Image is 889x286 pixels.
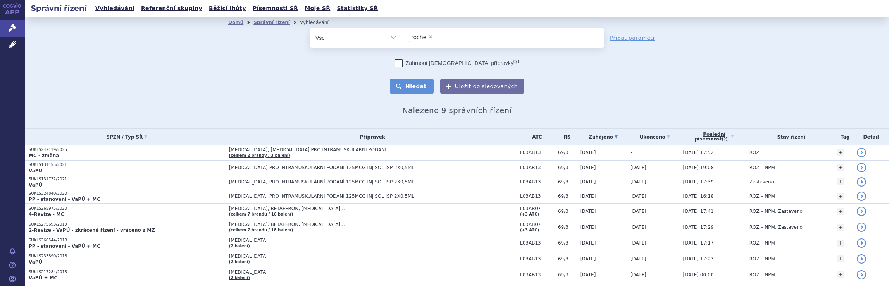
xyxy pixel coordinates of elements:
[558,224,576,230] span: 69/3
[25,3,93,14] h2: Správní řízení
[683,209,713,214] span: [DATE] 17:41
[520,165,554,170] span: L03AB13
[229,153,290,158] a: (celkem 2 brandy / 3 balení)
[437,32,441,42] input: roche
[513,59,519,64] abbr: (?)
[580,209,596,214] span: [DATE]
[837,224,844,231] a: +
[520,194,554,199] span: L03AB13
[837,178,844,185] a: +
[229,244,250,248] a: (2 balení)
[857,163,866,172] a: detail
[857,177,866,187] a: detail
[520,222,554,227] span: L03AB07
[409,33,434,42] li: roche
[229,179,423,185] span: [MEDICAL_DATA] PRO INTRAMUSKULÁRNÍ PODÁNÍ 125MCG INJ SOL ISP 2X0,5ML
[857,238,866,248] a: detail
[857,148,866,157] a: detail
[580,272,596,277] span: [DATE]
[207,3,248,14] a: Běžící lhůty
[580,150,596,155] span: [DATE]
[229,228,293,232] a: (celkem 7 brandů / 18 balení)
[558,272,576,277] span: 69/3
[580,165,596,170] span: [DATE]
[683,165,713,170] span: [DATE] 19:08
[631,224,646,230] span: [DATE]
[402,106,512,115] span: Nalezeno 9 správních řízení
[580,132,627,142] a: Zahájeno
[520,206,554,211] span: L03AB07
[857,207,866,216] a: detail
[683,224,713,230] span: [DATE] 17:29
[631,194,646,199] span: [DATE]
[29,253,225,259] p: SUKLS233890/2018
[749,224,803,230] span: ROZ – NPM, Zastaveno
[229,212,293,216] a: (celkem 7 brandů / 16 balení)
[390,79,434,94] button: Hledat
[29,206,225,211] p: SUKLS265975/2020
[722,137,728,142] abbr: (?)
[837,208,844,215] a: +
[428,34,433,39] span: ×
[229,194,423,199] span: [MEDICAL_DATA] PRO INTRAMUSKULÁRNÍ PODÁNÍ 125MCG INJ SOL ISP 2X0,5ML
[395,59,519,67] label: Zahrnout [DEMOGRAPHIC_DATA] přípravky
[229,276,250,280] a: (2 balení)
[837,149,844,156] a: +
[29,259,42,265] strong: VaPÚ
[833,129,853,145] th: Tag
[520,150,554,155] span: L03AB13
[631,209,646,214] span: [DATE]
[631,165,646,170] span: [DATE]
[837,271,844,278] a: +
[558,256,576,262] span: 69/3
[558,150,576,155] span: 69/3
[554,129,576,145] th: RS
[229,147,423,152] span: [MEDICAL_DATA], [MEDICAL_DATA] PRO INTRAMUSKULÁRNÍ PODÁNÍ
[29,238,225,243] p: SUKLS360544/2018
[93,3,137,14] a: Vyhledávání
[631,272,646,277] span: [DATE]
[558,209,576,214] span: 69/3
[253,20,290,25] a: Správní řízení
[29,222,225,227] p: SUKLS275693/2019
[580,194,596,199] span: [DATE]
[837,164,844,171] a: +
[520,212,539,216] a: (+3 ATC)
[749,209,803,214] span: ROZ – NPM, Zastaveno
[610,34,655,42] a: Přidat parametr
[857,223,866,232] a: detail
[558,179,576,185] span: 69/3
[228,20,243,25] a: Domů
[749,150,760,155] span: ROZ
[29,212,64,217] strong: 4-Revize - MC
[520,179,554,185] span: L03AB13
[580,224,596,230] span: [DATE]
[440,79,524,94] button: Uložit do sledovaných
[631,150,632,155] span: -
[558,240,576,246] span: 69/3
[29,168,42,173] strong: VaPÚ
[229,260,250,264] a: (2 balení)
[683,240,713,246] span: [DATE] 17:17
[683,150,713,155] span: [DATE] 17:52
[29,162,225,168] p: SUKLS131455/2021
[520,228,539,232] a: (+3 ATC)
[683,129,745,145] a: Poslednípísemnost(?)
[411,34,426,40] span: roche
[229,269,423,275] span: [MEDICAL_DATA]
[631,132,679,142] a: Ukončeno
[29,269,225,275] p: SUKLS217284/2015
[558,194,576,199] span: 69/3
[580,179,596,185] span: [DATE]
[29,228,155,233] strong: 2-Revize - VaPÚ - zkrácené řízení - vráceno z MZ
[837,240,844,247] a: +
[229,222,423,227] span: [MEDICAL_DATA], BETAFERON, [MEDICAL_DATA]…
[837,255,844,262] a: +
[631,179,646,185] span: [DATE]
[29,147,225,152] p: SUKLS247419/2025
[29,182,42,188] strong: VaPÚ
[683,179,713,185] span: [DATE] 17:39
[520,240,554,246] span: L03AB13
[225,129,516,145] th: Přípravek
[683,256,713,262] span: [DATE] 17:23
